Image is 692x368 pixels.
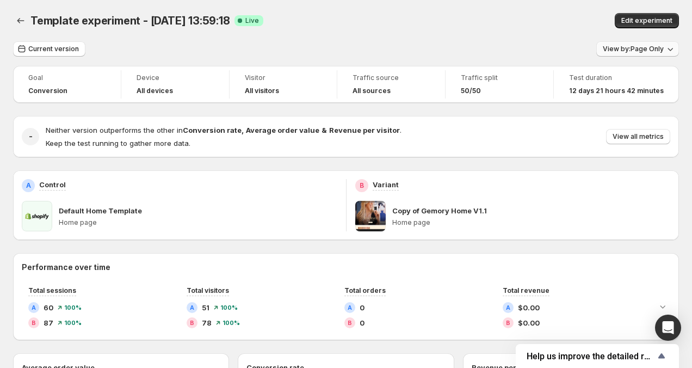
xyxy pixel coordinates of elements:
[202,317,212,328] span: 78
[39,179,66,190] p: Control
[46,139,190,148] span: Keep the test running to gather more data.
[613,132,664,141] span: View all metrics
[569,73,664,82] span: Test duration
[655,299,670,314] button: Expand chart
[353,87,391,95] h4: All sources
[32,304,36,311] h2: A
[183,126,242,134] strong: Conversion rate
[190,320,194,326] h2: B
[29,131,33,142] h2: -
[28,72,106,96] a: GoalConversion
[392,205,487,216] p: Copy of Gemory Home V1.1
[527,349,668,363] button: Show survey - Help us improve the detailed report for A/B campaigns
[373,179,399,190] p: Variant
[190,304,194,311] h2: A
[603,45,664,53] span: View by: Page Only
[137,72,214,96] a: DeviceAll devices
[518,317,540,328] span: $0.00
[28,286,76,295] span: Total sessions
[202,302,209,313] span: 51
[246,126,319,134] strong: Average order value
[59,205,142,216] p: Default Home Template
[28,45,79,53] span: Current version
[606,129,670,144] button: View all metrics
[245,16,259,25] span: Live
[30,14,230,27] span: Template experiment - [DATE] 13:59:18
[360,302,364,313] span: 0
[220,304,238,311] span: 100 %
[137,73,214,82] span: Device
[22,262,670,273] h2: Performance over time
[621,16,672,25] span: Edit experiment
[26,181,31,190] h2: A
[64,304,82,311] span: 100 %
[223,320,240,326] span: 100 %
[242,126,244,134] strong: ,
[518,302,540,313] span: $0.00
[569,72,664,96] a: Test duration12 days 21 hours 42 minutes
[461,72,538,96] a: Traffic split50/50
[503,286,549,295] span: Total revenue
[59,218,337,227] p: Home page
[506,304,510,311] h2: A
[245,87,279,95] h4: All visitors
[348,320,352,326] h2: B
[506,320,510,326] h2: B
[13,41,85,57] button: Current version
[527,351,655,361] span: Help us improve the detailed report for A/B campaigns
[353,73,430,82] span: Traffic source
[461,73,538,82] span: Traffic split
[13,13,28,28] button: Back
[348,304,352,311] h2: A
[596,41,679,57] button: View by:Page Only
[64,320,82,326] span: 100 %
[28,87,67,95] span: Conversion
[655,315,681,341] div: Open Intercom Messenger
[461,87,481,95] span: 50/50
[44,302,53,313] span: 60
[360,317,364,328] span: 0
[32,320,36,326] h2: B
[322,126,327,134] strong: &
[569,87,664,95] span: 12 days 21 hours 42 minutes
[329,126,400,134] strong: Revenue per visitor
[245,73,322,82] span: Visitor
[137,87,173,95] h4: All devices
[355,201,386,231] img: Copy of Gemory Home V1.1
[360,181,364,190] h2: B
[353,72,430,96] a: Traffic sourceAll sources
[392,218,671,227] p: Home page
[245,72,322,96] a: VisitorAll visitors
[22,201,52,231] img: Default Home Template
[28,73,106,82] span: Goal
[344,286,386,295] span: Total orders
[615,13,679,28] button: Edit experiment
[187,286,229,295] span: Total visitors
[46,126,401,134] span: Neither version outperforms the other in .
[44,317,53,328] span: 87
